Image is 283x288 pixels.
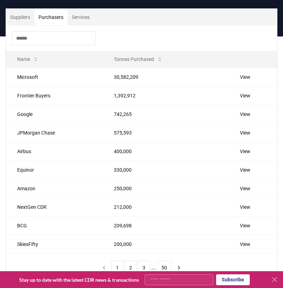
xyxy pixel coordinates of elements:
[6,198,103,216] td: NextGen CDR
[240,204,250,211] a: View
[240,222,250,229] a: View
[6,86,103,105] td: Frontier Buyers
[125,261,137,275] button: 2
[108,52,168,66] button: Tonnes Purchased
[103,160,229,179] td: 330,000
[151,263,156,272] li: ...
[34,9,68,26] button: Purchasers
[6,179,103,198] td: Amazon
[6,160,103,179] td: Equinor
[240,129,250,136] a: View
[6,68,103,86] td: Microsoft
[103,86,229,105] td: 1,392,912
[103,123,229,142] td: 575,593
[6,216,103,235] td: BCG
[103,142,229,160] td: 400,000
[103,68,229,86] td: 30,582,209
[240,148,250,155] a: View
[157,261,172,275] button: 50
[240,241,250,248] a: View
[240,111,250,118] a: View
[240,74,250,81] a: View
[68,9,94,26] button: Services
[6,235,103,253] td: SkiesFifty
[6,9,34,26] button: Suppliers
[240,92,250,99] a: View
[103,179,229,198] td: 250,000
[103,216,229,235] td: 209,698
[173,261,185,275] button: next page
[6,105,103,123] td: Google
[138,261,150,275] button: 3
[6,142,103,160] td: Airbus
[12,52,44,66] button: Name
[240,166,250,173] a: View
[103,235,229,253] td: 200,000
[103,198,229,216] td: 212,000
[240,185,250,192] a: View
[103,105,229,123] td: 742,265
[6,123,103,142] td: JPMorgan Chase
[111,261,123,275] button: 1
